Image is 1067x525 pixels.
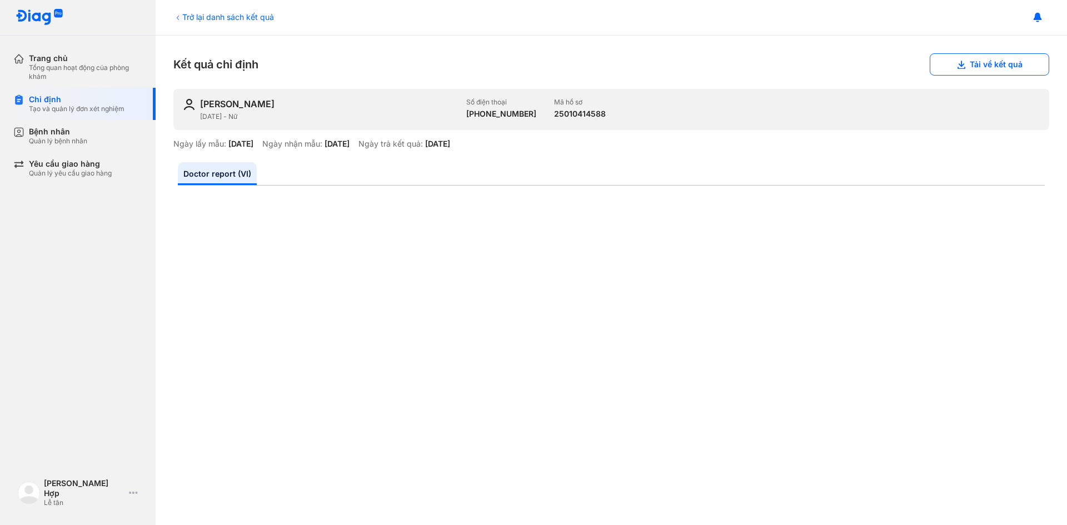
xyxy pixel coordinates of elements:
div: 25010414588 [554,109,606,119]
div: Bệnh nhân [29,127,87,137]
div: Quản lý yêu cầu giao hàng [29,169,112,178]
div: [DATE] [228,139,253,149]
div: Tạo và quản lý đơn xét nghiệm [29,104,124,113]
div: [DATE] [425,139,450,149]
div: Lễ tân [44,498,124,507]
div: Mã hồ sơ [554,98,606,107]
a: Doctor report (VI) [178,162,257,185]
div: [DATE] [325,139,350,149]
div: Ngày nhận mẫu: [262,139,322,149]
div: Kết quả chỉ định [173,53,1049,76]
div: [PERSON_NAME] Hợp [44,478,124,498]
div: [DATE] - Nữ [200,112,457,121]
img: user-icon [182,98,196,111]
div: Số điện thoại [466,98,536,107]
div: Trang chủ [29,53,142,63]
div: Trở lại danh sách kết quả [173,11,274,23]
img: logo [16,9,63,26]
div: Tổng quan hoạt động của phòng khám [29,63,142,81]
div: Chỉ định [29,94,124,104]
div: [PERSON_NAME] [200,98,275,110]
div: Quản lý bệnh nhân [29,137,87,146]
div: Yêu cầu giao hàng [29,159,112,169]
button: Tải về kết quả [930,53,1049,76]
div: [PHONE_NUMBER] [466,109,536,119]
div: Ngày lấy mẫu: [173,139,226,149]
div: Ngày trả kết quả: [358,139,423,149]
img: logo [18,482,40,504]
